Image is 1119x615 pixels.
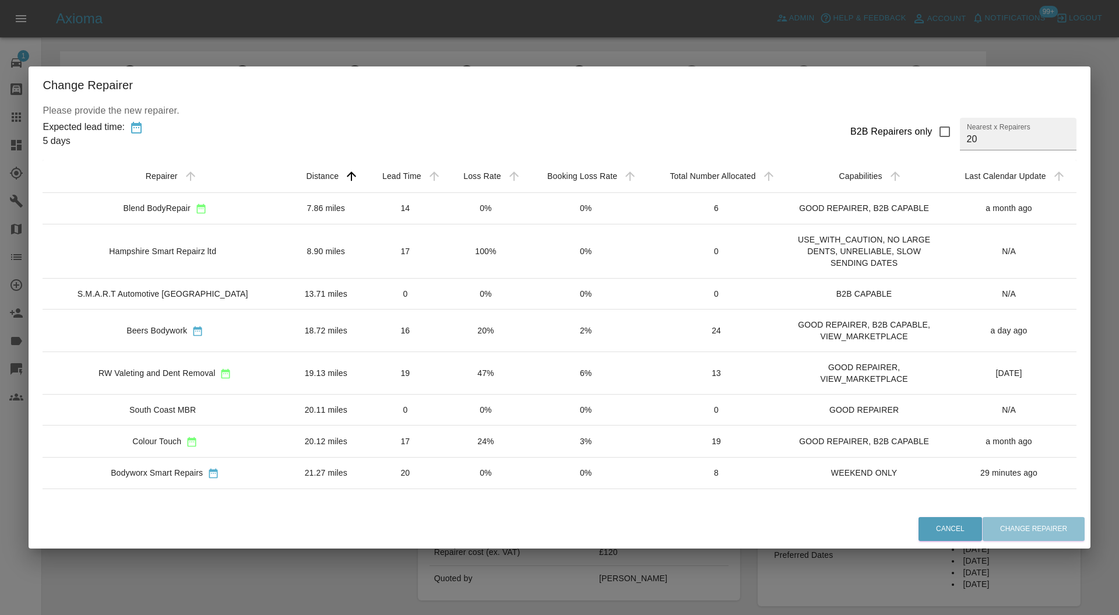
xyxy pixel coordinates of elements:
[446,279,526,310] td: 0%
[646,457,787,489] td: 8
[124,202,191,214] div: Blend BodyRepair
[942,395,1076,426] td: N/A
[126,325,187,336] div: Beers Bodywork
[446,457,526,489] td: 0%
[646,426,787,457] td: 19
[526,224,646,279] td: 0%
[646,279,787,310] td: 0
[787,395,942,426] td: GOOD REPAIRER
[109,245,216,257] div: Hampshire Smart Repairz ltd
[942,489,1076,520] td: [DATE]
[365,426,446,457] td: 17
[306,171,339,181] div: Distance
[942,457,1076,489] td: 29 minutes ago
[365,310,446,352] td: 16
[646,395,787,426] td: 0
[132,435,181,447] div: Colour Touch
[919,517,982,541] button: Cancel
[839,171,882,181] div: Capabilities
[129,404,196,416] div: South Coast MBR
[365,192,446,224] td: 14
[787,489,942,520] td: PDR
[967,122,1030,132] label: Nearest x Repairers
[942,352,1076,395] td: [DATE]
[526,395,646,426] td: 0%
[287,395,365,426] td: 20.11 miles
[526,279,646,310] td: 0%
[287,457,365,489] td: 21.27 miles
[43,104,1076,118] p: Please provide the new repairer.
[526,192,646,224] td: 0%
[942,310,1076,352] td: a day ago
[646,224,787,279] td: 0
[29,66,1090,104] h2: Change Repairer
[965,171,1046,181] div: Last Calendar Update
[146,171,178,181] div: Repairer
[446,352,526,395] td: 47%
[287,352,365,395] td: 19.13 miles
[526,457,646,489] td: 0%
[787,426,942,457] td: GOOD REPAIRER, B2B CAPABLE
[942,192,1076,224] td: a month ago
[446,224,526,279] td: 100%
[287,489,365,520] td: 24.72 miles
[446,310,526,352] td: 20%
[446,192,526,224] td: 0%
[287,310,365,352] td: 18.72 miles
[646,192,787,224] td: 6
[287,279,365,310] td: 13.71 miles
[787,310,942,352] td: GOOD REPAIRER, B2B CAPABLE, VIEW_MARKETPLACE
[287,224,365,279] td: 8.90 miles
[365,489,446,520] td: 13
[526,310,646,352] td: 2%
[365,224,446,279] td: 17
[365,352,446,395] td: 19
[463,171,501,181] div: Loss Rate
[850,125,932,139] div: B2B Repairers only
[365,457,446,489] td: 20
[646,352,787,395] td: 13
[446,426,526,457] td: 24%
[942,279,1076,310] td: N/A
[526,426,646,457] td: 3%
[43,120,125,134] div: Expected lead time:
[287,426,365,457] td: 20.12 miles
[98,367,216,379] div: RW Valeting and Dent Removal
[78,288,248,300] div: S.M.A.R.T Automotive [GEOGRAPHIC_DATA]
[382,171,421,181] div: Lead Time
[787,224,942,279] td: USE_WITH_CAUTION, NO LARGE DENTS, UNRELIABLE, SLOW SENDING DATES
[547,171,617,181] div: Booking Loss Rate
[446,489,526,520] td: 0%
[446,395,526,426] td: 0%
[787,457,942,489] td: WEEKEND ONLY
[111,467,203,479] div: Bodyworx Smart Repairs
[942,426,1076,457] td: a month ago
[787,352,942,395] td: GOOD REPAIRER, VIEW_MARKETPLACE
[365,279,446,310] td: 0
[670,171,755,181] div: Total Number Allocated
[526,352,646,395] td: 6%
[526,489,646,520] td: 0%
[287,192,365,224] td: 7.86 miles
[646,310,787,352] td: 24
[942,224,1076,279] td: N/A
[787,279,942,310] td: B2B CAPABLE
[43,134,125,148] div: 5 days
[646,489,787,520] td: 2
[787,192,942,224] td: GOOD REPAIRER, B2B CAPABLE
[365,395,446,426] td: 0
